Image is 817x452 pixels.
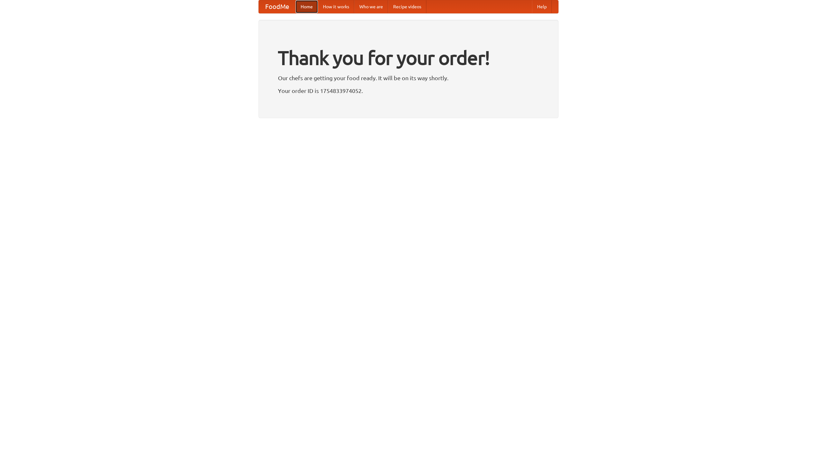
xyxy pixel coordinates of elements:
[318,0,354,13] a: How it works
[278,86,539,96] p: Your order ID is 1754833974052.
[296,0,318,13] a: Home
[278,73,539,83] p: Our chefs are getting your food ready. It will be on its way shortly.
[354,0,388,13] a: Who we are
[259,0,296,13] a: FoodMe
[388,0,426,13] a: Recipe videos
[278,42,539,73] h1: Thank you for your order!
[532,0,552,13] a: Help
